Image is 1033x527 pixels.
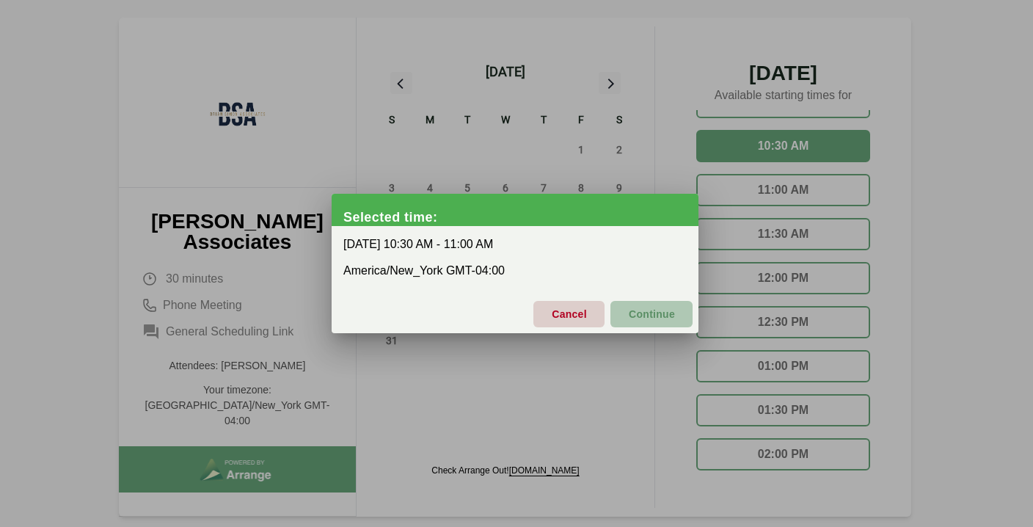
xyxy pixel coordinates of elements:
[332,226,698,289] div: [DATE] 10:30 AM - 11:00 AM America/New_York GMT-04:00
[343,210,698,225] div: Selected time:
[551,299,587,330] span: Cancel
[610,301,693,327] button: Continue
[533,301,605,327] button: Cancel
[628,299,675,330] span: Continue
